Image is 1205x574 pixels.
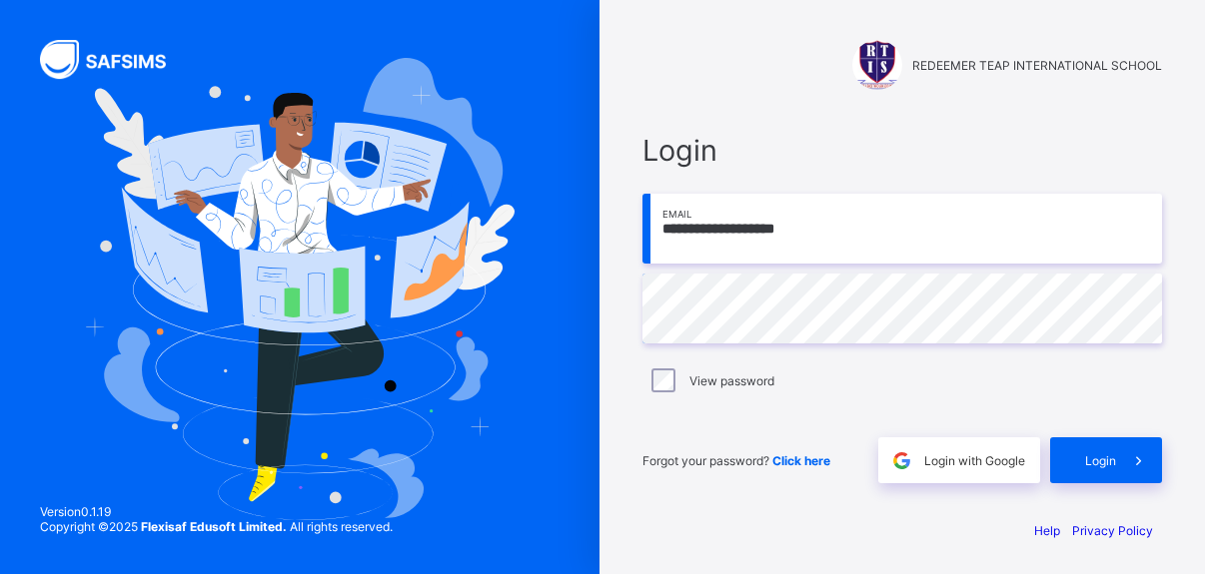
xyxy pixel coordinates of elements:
[85,58,516,520] img: Hero Image
[689,373,774,388] label: View password
[40,40,190,79] img: SAFSIMS Logo
[40,504,393,519] span: Version 0.1.19
[890,449,913,472] img: google.396cfc9801f0270233282035f929180a.svg
[924,453,1025,468] span: Login with Google
[642,133,1162,168] span: Login
[642,453,830,468] span: Forgot your password?
[912,58,1162,73] span: REDEEMER TEAP INTERNATIONAL SCHOOL
[1034,523,1060,538] a: Help
[141,519,287,534] strong: Flexisaf Edusoft Limited.
[1085,453,1116,468] span: Login
[772,453,830,468] a: Click here
[1072,523,1153,538] a: Privacy Policy
[40,519,393,534] span: Copyright © 2025 All rights reserved.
